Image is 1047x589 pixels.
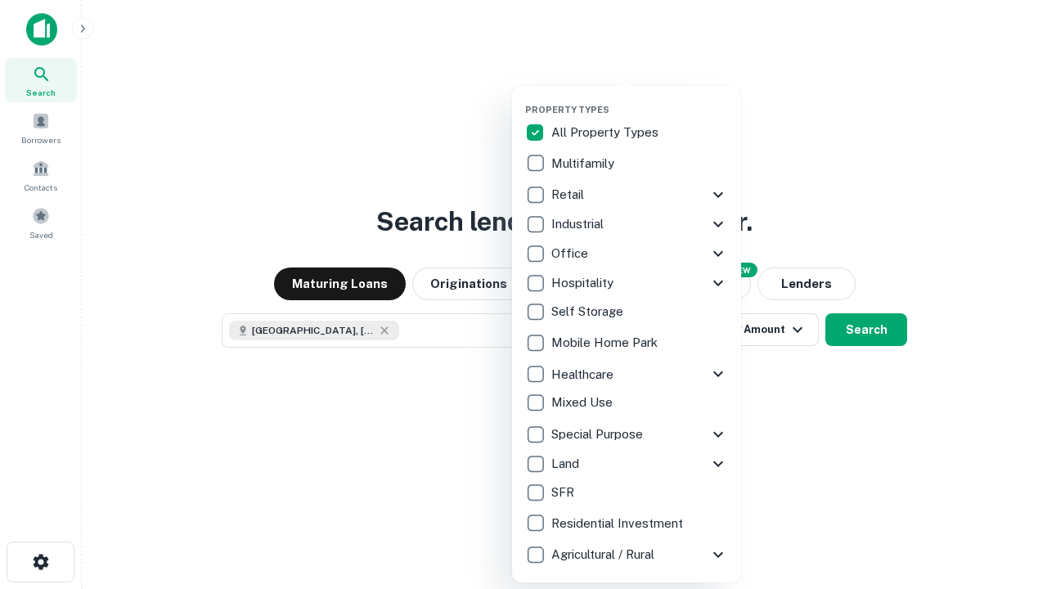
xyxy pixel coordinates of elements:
iframe: Chat Widget [965,406,1047,484]
p: Land [551,454,582,474]
p: Self Storage [551,302,627,321]
div: Special Purpose [525,420,728,449]
p: Retail [551,185,587,205]
p: Special Purpose [551,425,646,444]
div: Healthcare [525,359,728,389]
p: Office [551,244,591,263]
div: Hospitality [525,268,728,298]
p: Mobile Home Park [551,333,661,353]
span: Property Types [525,105,609,115]
p: All Property Types [551,123,662,142]
p: Hospitality [551,273,617,293]
p: Multifamily [551,154,618,173]
div: Land [525,449,728,479]
p: Healthcare [551,365,617,384]
div: Agricultural / Rural [525,540,728,569]
p: Industrial [551,214,607,234]
div: Office [525,239,728,268]
div: Retail [525,180,728,209]
p: Agricultural / Rural [551,545,658,564]
div: Industrial [525,209,728,239]
p: SFR [551,483,577,502]
p: Residential Investment [551,514,686,533]
p: Mixed Use [551,393,616,412]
